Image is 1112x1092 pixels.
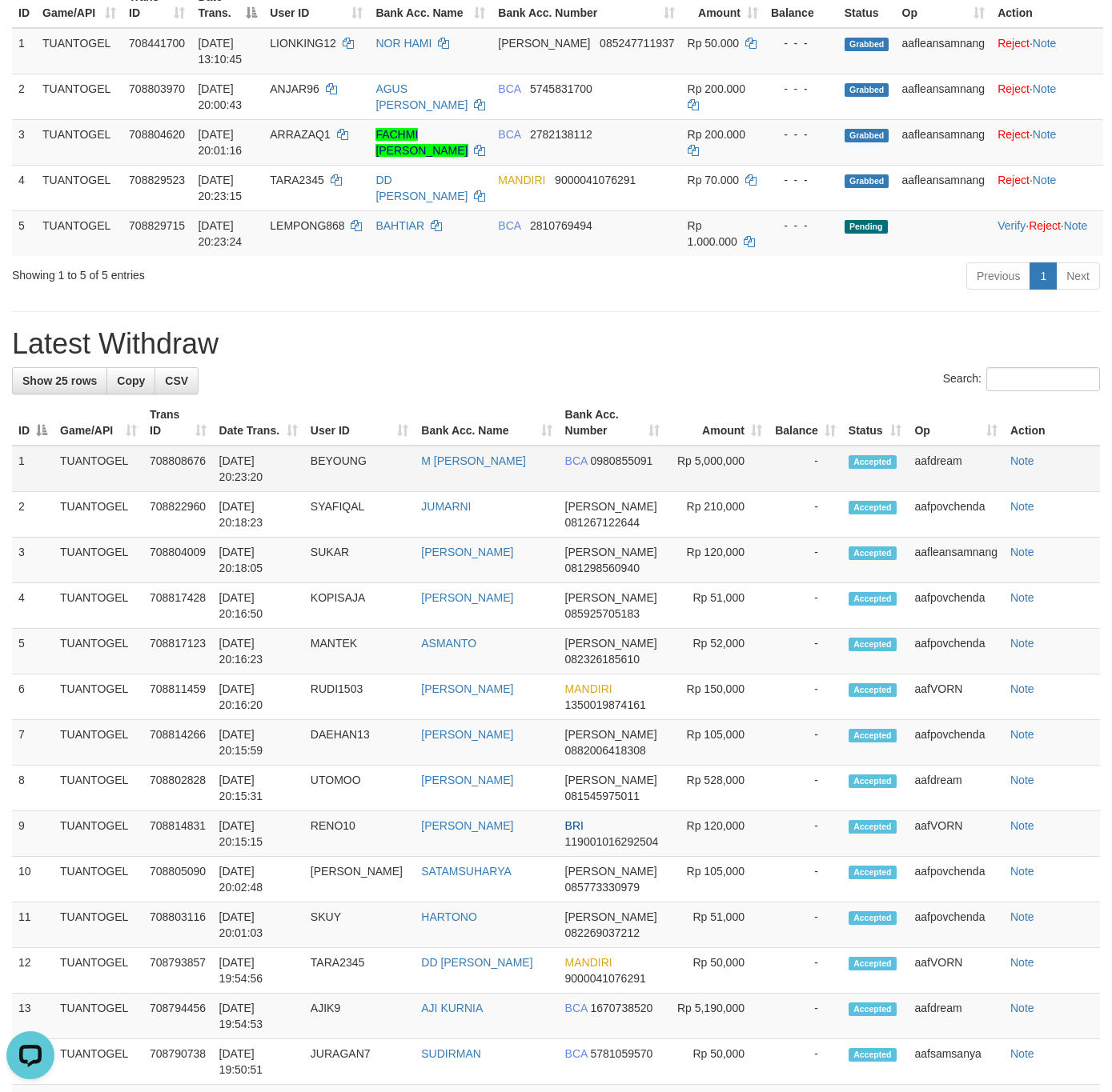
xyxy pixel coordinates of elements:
[143,720,213,766] td: 708814266
[688,128,745,141] span: Rp 200.000
[849,911,897,925] span: Accepted
[565,956,612,969] span: MANDIRI
[498,219,520,232] span: BCA
[54,492,143,538] td: TUANTOGEL
[666,538,769,583] td: Rp 120,000
[666,902,769,948] td: Rp 51,000
[143,538,213,583] td: 708804009
[1004,400,1100,446] th: Action
[565,819,584,832] span: BRI
[155,367,199,394] a: CSV
[555,174,636,186] span: Copy 9000041076291 to clipboard
[998,219,1026,232] a: Verify
[1033,82,1057,95] a: Note
[54,629,143,674] td: TUANTOGEL
[129,219,185,232] span: 708829715
[270,174,323,186] span: TARA2345
[896,165,992,210] td: aafleansamnang
[22,374,97,387] span: Show 25 rows
[849,1048,897,1062] span: Accepted
[143,994,213,1039] td: 708794456
[36,119,122,165] td: TUANTOGEL
[129,174,185,186] span: 708829523
[565,607,640,620] span: Copy 085925705183 to clipboard
[849,866,897,879] span: Accepted
[986,367,1100,391] input: Search:
[771,81,832,97] div: - - -
[565,682,612,695] span: MANDIRI
[270,219,344,232] span: LEMPONG868
[908,538,1004,583] td: aafleansamnang
[421,500,471,513] a: JUMARNI
[769,857,842,902] td: -
[375,82,468,111] a: AGUS [PERSON_NAME]
[666,446,769,492] td: Rp 5,000,000
[849,957,897,970] span: Accepted
[12,538,54,583] td: 3
[12,210,36,256] td: 5
[1010,819,1034,832] a: Note
[1010,500,1034,513] a: Note
[769,400,842,446] th: Balance: activate to sort column ascending
[1010,454,1034,467] a: Note
[666,674,769,720] td: Rp 150,000
[421,819,513,832] a: [PERSON_NAME]
[12,165,36,210] td: 4
[54,583,143,629] td: TUANTOGEL
[304,994,415,1039] td: AJIK9
[666,492,769,538] td: Rp 210,000
[688,219,737,248] span: Rp 1.000.000
[688,82,745,95] span: Rp 200.000
[12,28,36,74] td: 1
[12,446,54,492] td: 1
[12,811,54,857] td: 9
[498,128,520,141] span: BCA
[845,174,889,188] span: Grabbed
[666,629,769,674] td: Rp 52,000
[12,328,1100,360] h1: Latest Withdraw
[54,766,143,811] td: TUANTOGEL
[198,37,242,66] span: [DATE] 13:10:45
[1010,728,1034,741] a: Note
[666,811,769,857] td: Rp 120,000
[530,219,592,232] span: Copy 2810769494 to clipboard
[1010,1047,1034,1060] a: Note
[769,629,842,674] td: -
[966,262,1030,290] a: Previous
[213,720,304,766] td: [DATE] 20:15:59
[213,538,304,583] td: [DATE] 20:18:05
[849,774,897,788] span: Accepted
[12,629,54,674] td: 5
[54,948,143,994] td: TUANTOGEL
[213,766,304,811] td: [DATE] 20:15:31
[143,400,213,446] th: Trans ID: activate to sort column ascending
[998,82,1030,95] a: Reject
[12,492,54,538] td: 2
[1064,219,1088,232] a: Note
[565,516,640,529] span: Copy 081267122644 to clipboard
[849,501,897,514] span: Accepted
[143,766,213,811] td: 708802828
[498,37,590,50] span: [PERSON_NAME]
[304,583,415,629] td: KOPISAJA
[143,811,213,857] td: 708814831
[565,562,640,574] span: Copy 081298560940 to clipboard
[849,683,897,697] span: Accepted
[213,902,304,948] td: [DATE] 20:01:03
[991,165,1103,210] td: ·
[845,129,889,142] span: Grabbed
[896,74,992,119] td: aafleansamnang
[666,400,769,446] th: Amount: activate to sort column ascending
[270,37,335,50] span: LIONKING12
[688,37,740,50] span: Rp 50.000
[270,82,319,95] span: ANJAR96
[304,720,415,766] td: DAEHAN13
[991,210,1103,256] td: · ·
[12,119,36,165] td: 3
[991,28,1103,74] td: ·
[998,174,1030,186] a: Reject
[769,674,842,720] td: -
[6,6,54,54] button: Open LiveChat chat widget
[143,674,213,720] td: 708811459
[600,37,674,50] span: Copy 085247711937 to clipboard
